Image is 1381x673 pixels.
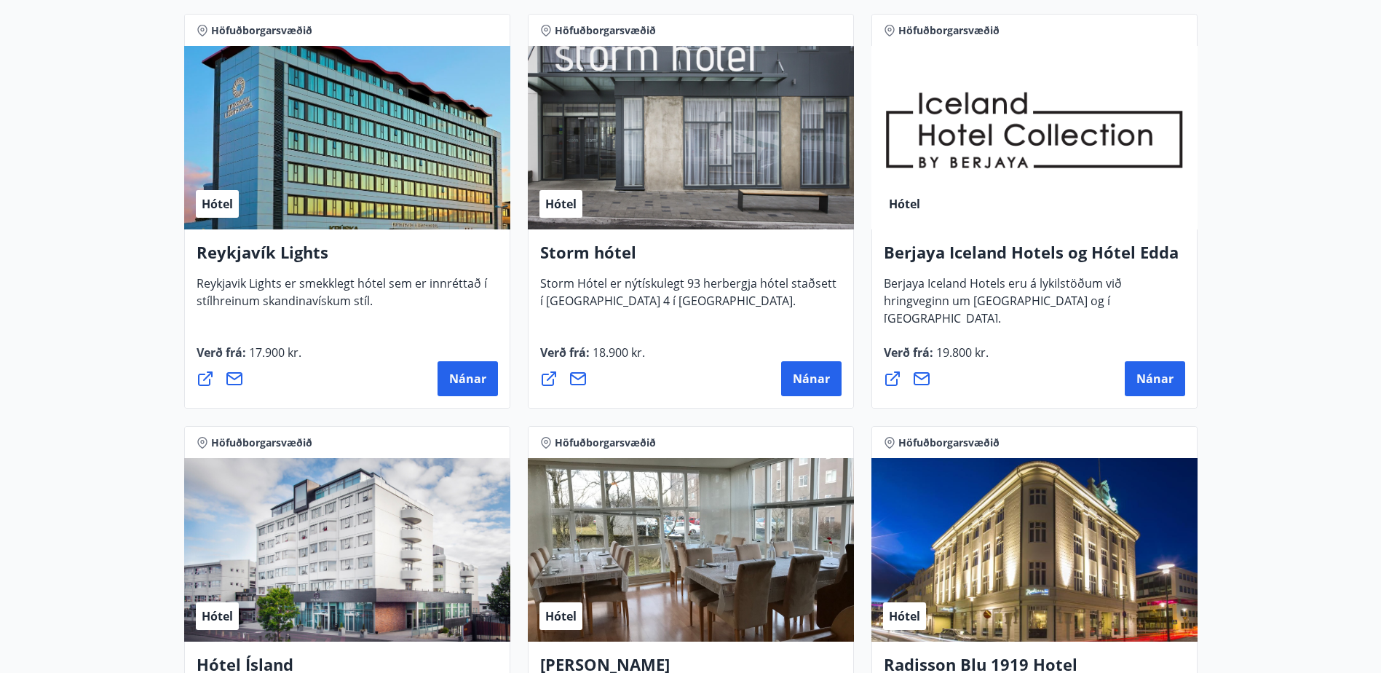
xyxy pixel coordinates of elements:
[540,275,836,320] span: Storm Hótel er nýtískulegt 93 herbergja hótel staðsett í [GEOGRAPHIC_DATA] 4 í [GEOGRAPHIC_DATA].
[884,241,1185,275] h4: Berjaya Iceland Hotels og Hótel Edda
[555,23,656,38] span: Höfuðborgarsvæðið
[246,345,301,361] span: 17.900 kr.
[197,241,498,275] h4: Reykjavík Lights
[202,608,233,624] span: Hótel
[793,371,830,387] span: Nánar
[555,436,656,450] span: Höfuðborgarsvæðið
[211,436,312,450] span: Höfuðborgarsvæðið
[933,345,989,361] span: 19.800 kr.
[884,345,989,372] span: Verð frá :
[889,608,920,624] span: Hótel
[889,196,920,212] span: Hótel
[545,196,577,212] span: Hótel
[197,345,301,372] span: Verð frá :
[449,371,486,387] span: Nánar
[202,196,233,212] span: Hótel
[781,361,842,396] button: Nánar
[898,436,1000,450] span: Höfuðborgarsvæðið
[884,275,1122,338] span: Berjaya Iceland Hotels eru á lykilstöðum við hringveginn um [GEOGRAPHIC_DATA] og í [GEOGRAPHIC_DA...
[197,275,487,320] span: Reykjavik Lights er smekklegt hótel sem er innréttað í stílhreinum skandinavískum stíl.
[545,608,577,624] span: Hótel
[1136,371,1174,387] span: Nánar
[438,361,498,396] button: Nánar
[211,23,312,38] span: Höfuðborgarsvæðið
[898,23,1000,38] span: Höfuðborgarsvæðið
[590,345,645,361] span: 18.900 kr.
[540,345,645,372] span: Verð frá :
[1125,361,1185,396] button: Nánar
[540,241,842,275] h4: Storm hótel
